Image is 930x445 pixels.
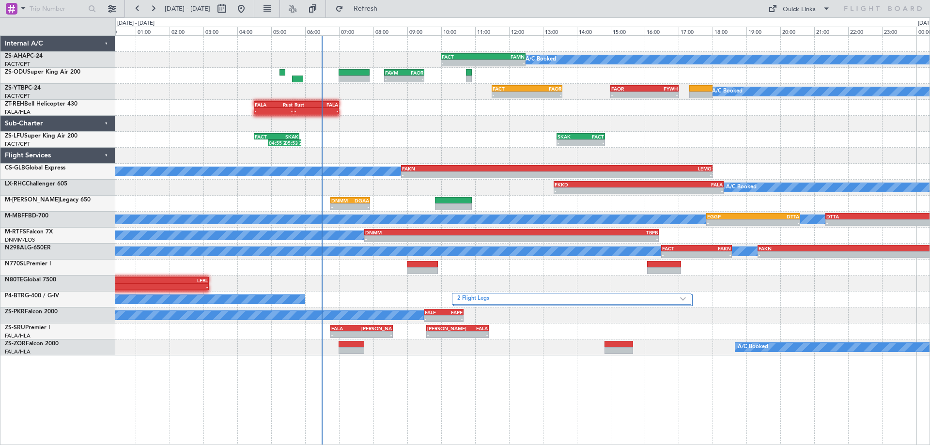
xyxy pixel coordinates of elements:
div: 10:00 [441,27,475,35]
span: P4-BTR [5,293,25,299]
div: 02:00 [170,27,203,35]
span: ZS-PKR [5,309,25,315]
a: CS-GLBGlobal Express [5,165,65,171]
a: N770SLPremier I [5,261,51,267]
label: 2 Flight Legs [457,295,680,303]
div: FALA [255,102,274,107]
div: 04:00 [237,27,271,35]
div: 22:00 [848,27,882,35]
div: FYWH [644,86,677,92]
div: - [493,92,527,98]
div: A/C Booked [726,180,757,195]
div: 00:00 [102,27,136,35]
div: - [662,252,697,258]
div: A/C Booked [712,84,743,99]
div: FACT [581,134,604,139]
a: ZS-PKRFalcon 2000 [5,309,58,315]
div: 05:53 Z [285,140,300,146]
div: 01:00 [136,27,170,35]
a: FALA/HLA [5,332,31,339]
div: TBPB [511,230,658,235]
span: ZS-SRU [5,325,25,331]
div: 13:00 [543,27,577,35]
div: - [385,76,404,82]
a: M-RTFSFalcon 7X [5,229,53,235]
div: FAOR [527,86,561,92]
div: - [759,252,925,258]
span: M-MBFF [5,213,28,219]
a: FACT/CPT [5,140,30,148]
div: 06:00 [305,27,339,35]
div: SKAK [277,134,298,139]
div: DNMM [331,198,350,203]
div: - [581,140,604,146]
div: 17:00 [679,27,713,35]
div: - [331,204,350,210]
span: Refresh [345,5,386,12]
div: 08:00 [373,27,407,35]
div: - [45,284,208,290]
span: CS-GLB [5,165,25,171]
div: - [365,236,511,242]
div: [PERSON_NAME] [361,325,391,331]
div: FALA [331,325,361,331]
div: - [697,252,731,258]
div: 23:00 [882,27,916,35]
div: - [427,332,457,338]
div: - [331,332,361,338]
a: FACT/CPT [5,92,30,100]
div: - [274,108,293,114]
span: N298AL [5,245,27,251]
div: - [316,108,338,114]
div: FALA [316,102,338,107]
div: - [639,188,723,194]
div: FAPE [444,309,463,315]
div: 04:55 Z [269,140,284,146]
div: LEMG [557,166,711,171]
a: ZS-ODUSuper King Air 200 [5,69,80,75]
div: 14:00 [577,27,611,35]
a: ZS-LFUSuper King Air 200 [5,133,77,139]
div: - [458,332,488,338]
div: Rust [274,102,293,107]
a: DNMM/LOS [5,236,35,244]
a: FACT/CPT [5,61,30,68]
a: FALA/HLA [5,348,31,355]
div: FAVM [385,70,404,76]
div: SKAK [558,134,581,139]
div: - [555,188,638,194]
div: FALA [639,182,723,187]
span: ZT-REH [5,101,24,107]
div: - [511,236,658,242]
div: A/C Booked [738,340,768,354]
div: - [402,172,557,178]
div: - [483,60,525,66]
input: Trip Number [30,1,85,16]
div: - [527,92,561,98]
span: [DATE] - [DATE] [165,4,210,13]
div: - [558,140,581,146]
div: FAKN [697,246,731,251]
span: N770SL [5,261,26,267]
div: FAMN [483,54,525,60]
div: 03:00 [203,27,237,35]
div: Quick Links [783,5,816,15]
div: 09:00 [407,27,441,35]
a: ZS-YTBPC-24 [5,85,41,91]
span: ZS-LFU [5,133,24,139]
div: FAKN [759,246,925,251]
a: N80TEGlobal 7500 [5,277,56,283]
div: LEBL [45,277,208,283]
span: LX-RHC [5,181,26,187]
button: Refresh [331,1,389,16]
div: - [557,172,711,178]
div: - [707,220,753,226]
div: 15:00 [611,27,645,35]
div: FALE [425,309,444,315]
span: ZS-ODU [5,69,27,75]
a: M-[PERSON_NAME]Legacy 650 [5,197,91,203]
div: 11:00 [475,27,509,35]
div: - [611,92,644,98]
div: A/C Booked [526,52,556,67]
div: - [255,108,274,114]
